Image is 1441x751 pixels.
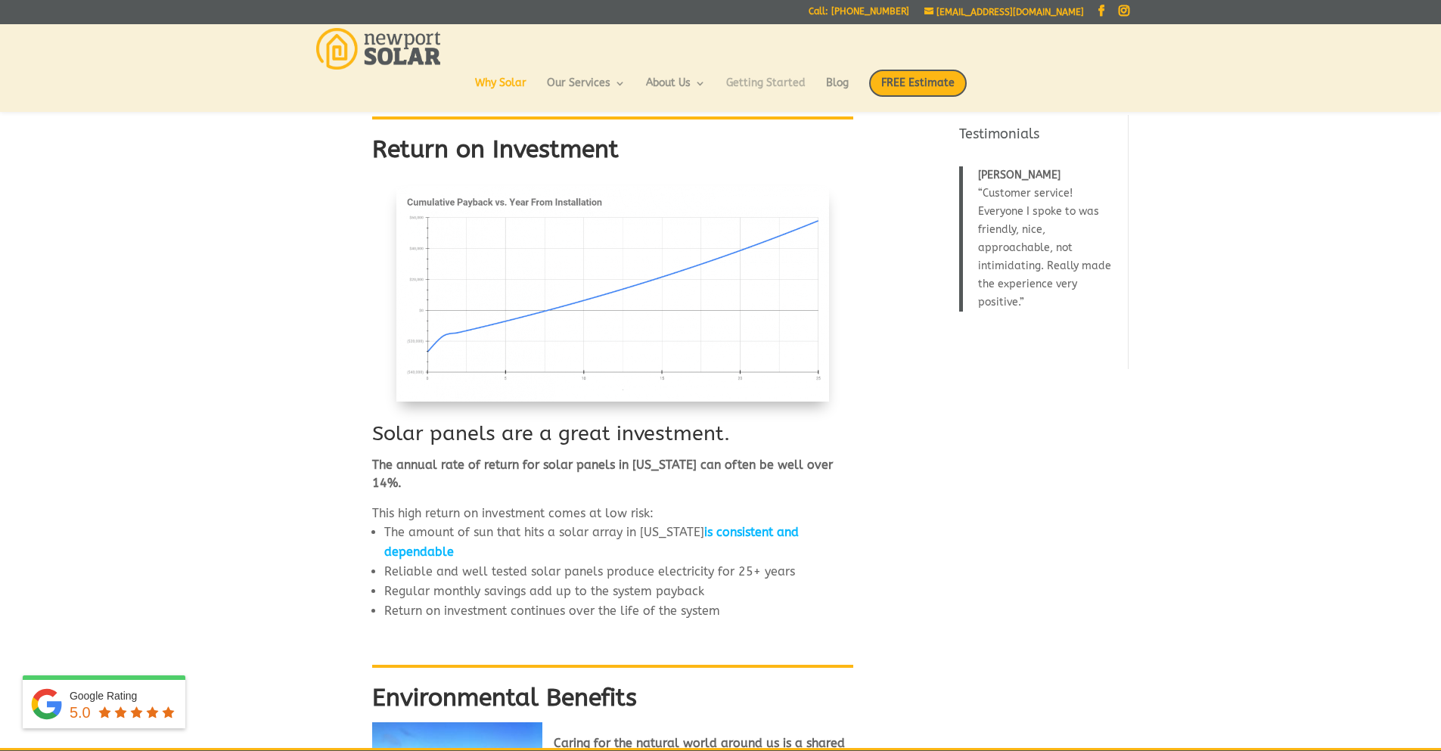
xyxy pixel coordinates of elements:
a: FREE Estimate [869,70,967,112]
a: Call: [PHONE_NUMBER] [809,7,909,23]
blockquote: Customer service! Everyone I spoke to was friendly, nice, approachable, not intimidating. Really ... [959,166,1119,312]
div: Google Rating [70,688,178,703]
span: Regular monthly savings add up to the system payback [384,584,704,598]
span: FREE Estimate [869,70,967,97]
span: Solar panels are a great investment. [372,421,730,445]
a: Blog [826,78,849,104]
span: Return on investment continues over the life of the system [384,604,720,618]
a: Our Services [547,78,626,104]
a: Getting Started [726,78,806,104]
span: 5.0 [70,704,91,721]
b: The annual rate of return for solar panels in [US_STATE] can often be well over 14%. [372,458,833,490]
img: Cumulative Payback vs. Year From Installation [396,186,829,401]
strong: Environmental Benefits [372,684,637,712]
a: Why Solar [475,78,526,104]
h4: Testimonials [959,125,1119,151]
span: Reliable and well tested solar panels produce electricity for 25+ years [384,564,795,579]
a: is consistent and dependable [384,525,799,559]
strong: Return on Investment [372,135,619,163]
img: Newport Solar | Solar Energy Optimized. [316,28,441,70]
a: [EMAIL_ADDRESS][DOMAIN_NAME] [924,7,1084,17]
span: This high return on investment comes at low risk: [372,506,654,520]
span: The amount of sun that hits a solar array in [US_STATE] [384,525,704,539]
span: [PERSON_NAME] [978,169,1061,182]
a: About Us [646,78,706,104]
